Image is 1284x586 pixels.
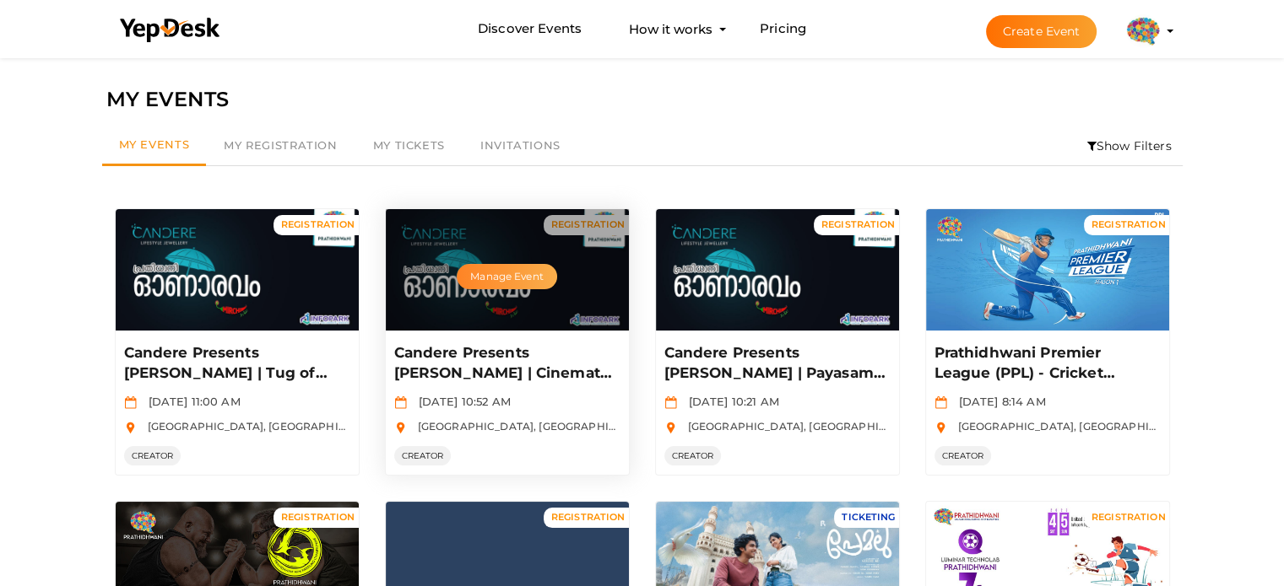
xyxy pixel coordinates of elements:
img: calendar.svg [664,396,677,409]
img: location.svg [664,422,677,434]
button: Create Event [986,15,1097,48]
span: My Tickets [373,138,445,152]
button: How it works [624,13,718,45]
img: calendar.svg [394,396,407,409]
a: Discover Events [478,13,582,45]
a: My Tickets [355,126,463,165]
span: My Registration [224,138,337,152]
span: CREATOR [935,446,992,465]
p: Candere Presents [PERSON_NAME] | Tug of War | Registration [124,343,346,384]
img: location.svg [935,422,947,434]
img: calendar.svg [935,396,947,409]
a: My Registration [206,126,355,165]
img: calendar.svg [124,396,137,409]
span: My Events [119,137,190,151]
li: Show Filters [1076,126,1183,165]
span: [DATE] 10:52 AM [410,395,511,408]
span: [GEOGRAPHIC_DATA], [GEOGRAPHIC_DATA], [GEOGRAPHIC_DATA], [GEOGRAPHIC_DATA], [GEOGRAPHIC_DATA] [409,420,1019,433]
p: Candere Presents [PERSON_NAME] | Payasam Fest | Registration [664,343,886,384]
img: SU7GG7NJ_small.jpeg [1126,14,1160,48]
a: My Events [102,126,207,166]
span: [GEOGRAPHIC_DATA], [GEOGRAPHIC_DATA], [GEOGRAPHIC_DATA], [GEOGRAPHIC_DATA], [GEOGRAPHIC_DATA] [139,420,749,433]
span: CREATOR [664,446,722,465]
span: [DATE] 10:21 AM [680,395,779,408]
span: Invitations [480,138,561,152]
span: CREATOR [394,446,452,465]
img: location.svg [394,422,407,434]
button: Manage Event [457,264,556,289]
p: Candere Presents [PERSON_NAME] | Cinematic Dance | Registration [394,343,616,384]
span: [DATE] 11:00 AM [140,395,241,408]
span: [DATE] 8:14 AM [951,395,1046,408]
div: MY EVENTS [106,83,1178,116]
span: CREATOR [124,446,181,465]
img: location.svg [124,422,137,434]
a: Invitations [463,126,578,165]
a: Pricing [760,13,806,45]
p: Prathidhwani Premier League (PPL) - Cricket Tournament [935,343,1157,384]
